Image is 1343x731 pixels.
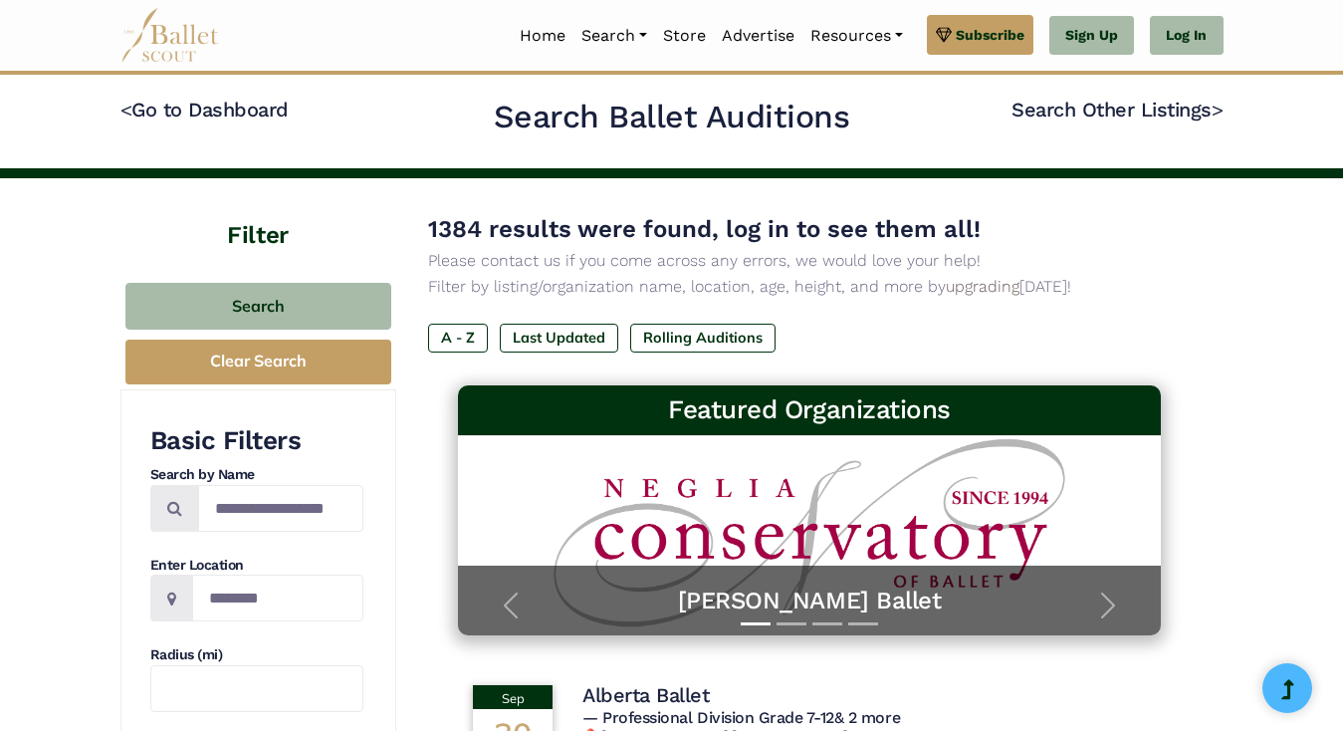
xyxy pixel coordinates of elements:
[777,612,806,635] button: Slide 2
[582,682,709,708] h4: Alberta Ballet
[198,485,363,532] input: Search by names...
[494,97,850,138] h2: Search Ballet Auditions
[956,24,1024,46] span: Subscribe
[512,15,573,57] a: Home
[573,15,655,57] a: Search
[120,98,289,122] a: <Go to Dashboard
[125,340,391,384] button: Clear Search
[741,612,771,635] button: Slide 1
[192,575,363,621] input: Location
[1150,16,1223,56] a: Log In
[1212,97,1224,122] code: >
[714,15,802,57] a: Advertise
[812,612,842,635] button: Slide 3
[150,465,363,485] h4: Search by Name
[120,178,396,253] h4: Filter
[428,248,1192,274] p: Please contact us if you come across any errors, we would love your help!
[582,708,900,727] span: — Professional Division Grade 7-12
[630,324,776,352] label: Rolling Auditions
[946,277,1019,296] a: upgrading
[478,586,1141,616] a: [PERSON_NAME] Ballet
[150,556,363,576] h4: Enter Location
[150,645,363,665] h4: Radius (mi)
[848,612,878,635] button: Slide 4
[150,424,363,458] h3: Basic Filters
[936,24,952,46] img: gem.svg
[428,324,488,352] label: A - Z
[802,15,911,57] a: Resources
[834,708,900,727] a: & 2 more
[125,283,391,330] button: Search
[474,393,1145,427] h3: Featured Organizations
[1011,98,1223,122] a: Search Other Listings>
[428,274,1192,300] p: Filter by listing/organization name, location, age, height, and more by [DATE]!
[927,15,1033,55] a: Subscribe
[473,685,553,709] div: Sep
[500,324,618,352] label: Last Updated
[655,15,714,57] a: Store
[1049,16,1134,56] a: Sign Up
[120,97,132,122] code: <
[428,215,981,243] span: 1384 results were found, log in to see them all!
